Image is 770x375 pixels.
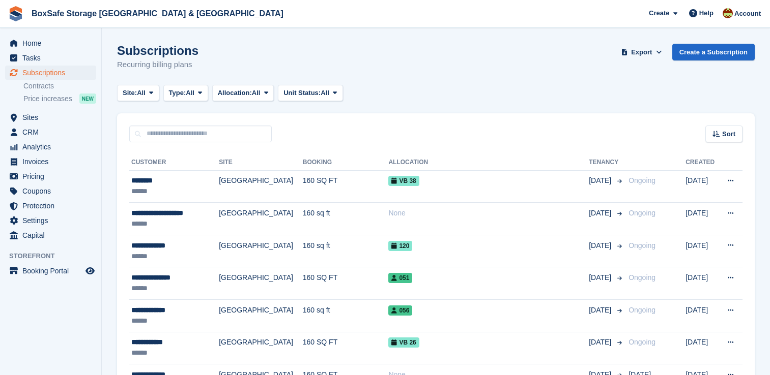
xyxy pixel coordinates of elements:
button: Allocation: All [212,85,274,102]
span: All [186,88,194,98]
div: None [388,208,589,218]
button: Unit Status: All [278,85,343,102]
span: Pricing [22,169,83,183]
td: [DATE] [686,332,719,364]
a: BoxSafe Storage [GEOGRAPHIC_DATA] & [GEOGRAPHIC_DATA] [27,5,288,22]
span: [DATE] [589,337,613,348]
span: All [321,88,329,98]
p: Recurring billing plans [117,59,198,71]
span: [DATE] [589,272,613,283]
span: Export [631,47,652,57]
a: menu [5,125,96,139]
td: [GEOGRAPHIC_DATA] [219,235,303,267]
td: [DATE] [686,203,719,235]
button: Export [619,44,664,60]
div: NEW [79,93,96,104]
td: [GEOGRAPHIC_DATA] [219,203,303,235]
span: Ongoing [629,241,655,249]
a: menu [5,264,96,278]
span: All [252,88,261,98]
a: menu [5,66,96,80]
span: [DATE] [589,208,613,218]
span: Settings [22,213,83,228]
span: VB 38 [388,176,419,186]
span: Ongoing [629,176,655,184]
a: Preview store [84,265,96,277]
td: [GEOGRAPHIC_DATA] [219,332,303,364]
span: Tasks [22,51,83,65]
a: menu [5,154,96,169]
a: Contracts [23,81,96,91]
span: Site: [123,88,137,98]
span: Analytics [22,140,83,154]
a: menu [5,110,96,124]
th: Site [219,154,303,171]
span: VB 26 [388,337,419,348]
span: Ongoing [629,209,655,217]
a: menu [5,36,96,50]
span: 120 [388,241,412,251]
a: menu [5,169,96,183]
span: CRM [22,125,83,139]
span: Sort [722,129,735,139]
td: [DATE] [686,300,719,332]
span: Coupons [22,184,83,198]
a: menu [5,140,96,154]
span: Price increases [23,94,72,104]
th: Tenancy [589,154,624,171]
td: [DATE] [686,170,719,203]
td: 160 sq ft [303,203,389,235]
td: 160 SQ FT [303,332,389,364]
span: Ongoing [629,273,655,282]
span: Help [699,8,714,18]
span: [DATE] [589,240,613,251]
span: Protection [22,199,83,213]
span: 051 [388,273,412,283]
a: menu [5,199,96,213]
td: 160 SQ FT [303,267,389,300]
span: Create [649,8,669,18]
span: Booking Portal [22,264,83,278]
a: menu [5,213,96,228]
th: Booking [303,154,389,171]
a: menu [5,184,96,198]
button: Type: All [163,85,208,102]
span: Invoices [22,154,83,169]
span: Sites [22,110,83,124]
td: 160 SQ FT [303,170,389,203]
th: Customer [129,154,219,171]
span: Allocation: [218,88,252,98]
th: Allocation [388,154,589,171]
a: Create a Subscription [672,44,755,60]
a: menu [5,228,96,242]
th: Created [686,154,719,171]
span: Capital [22,228,83,242]
span: Storefront [9,251,101,261]
span: Account [734,9,761,19]
td: [GEOGRAPHIC_DATA] [219,267,303,300]
span: [DATE] [589,175,613,186]
h1: Subscriptions [117,44,198,57]
img: stora-icon-8386f47178a22dfd0bd8f6a31ec36ba5ce8667c1dd55bd0f319d3a0aa187defe.svg [8,6,23,21]
span: All [137,88,146,98]
span: Unit Status: [283,88,321,98]
span: 056 [388,305,412,316]
button: Site: All [117,85,159,102]
td: 160 sq ft [303,300,389,332]
td: [DATE] [686,267,719,300]
span: [DATE] [589,305,613,316]
span: Home [22,36,83,50]
td: 160 sq ft [303,235,389,267]
td: [GEOGRAPHIC_DATA] [219,300,303,332]
span: Subscriptions [22,66,83,80]
td: [GEOGRAPHIC_DATA] [219,170,303,203]
a: Price increases NEW [23,93,96,104]
span: Type: [169,88,186,98]
span: Ongoing [629,306,655,314]
span: Ongoing [629,338,655,346]
a: menu [5,51,96,65]
img: Kim [723,8,733,18]
td: [DATE] [686,235,719,267]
